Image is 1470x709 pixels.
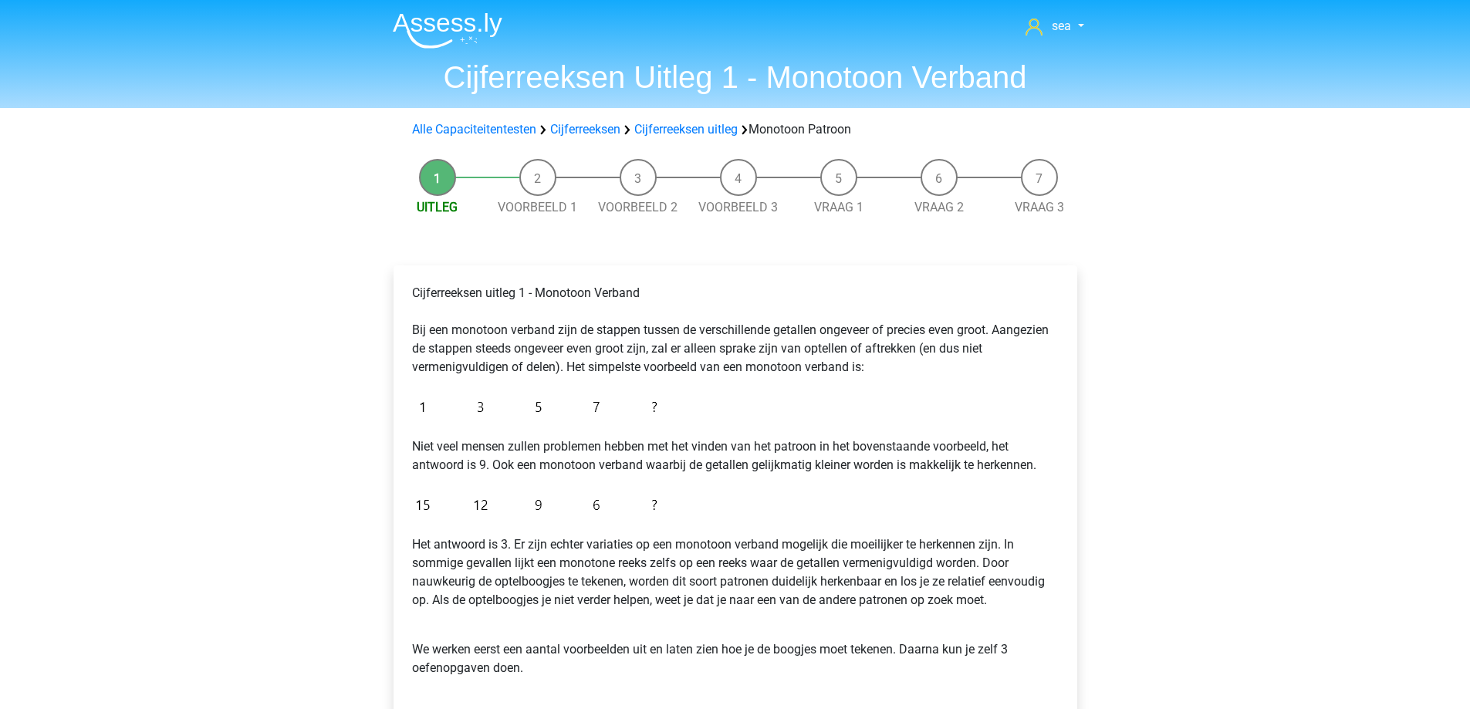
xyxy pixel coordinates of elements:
a: Voorbeeld 3 [698,200,778,214]
p: Niet veel mensen zullen problemen hebben met het vinden van het patroon in het bovenstaande voorb... [412,437,1059,474]
p: Het antwoord is 3. Er zijn echter variaties op een monotoon verband mogelijk die moeilijker te he... [412,535,1059,609]
a: sea [1019,17,1090,35]
p: We werken eerst een aantal voorbeelden uit en laten zien hoe je de boogjes moet tekenen. Daarna k... [412,622,1059,677]
p: Cijferreeksen uitleg 1 - Monotoon Verband Bij een monotoon verband zijn de stappen tussen de vers... [412,284,1059,376]
a: Cijferreeksen uitleg [634,122,738,137]
a: Alle Capaciteitentesten [412,122,536,137]
span: sea [1052,19,1071,33]
a: Voorbeeld 1 [498,200,577,214]
a: Vraag 2 [914,200,964,214]
a: Voorbeeld 2 [598,200,678,214]
a: Vraag 1 [814,200,863,214]
img: Assessly [393,12,502,49]
img: Figure sequences Example 1.png [412,389,665,425]
img: Figure sequences Example 2.png [412,487,665,523]
a: Uitleg [417,200,458,214]
a: Vraag 3 [1015,200,1064,214]
h1: Cijferreeksen Uitleg 1 - Monotoon Verband [380,59,1090,96]
a: Cijferreeksen [550,122,620,137]
div: Monotoon Patroon [406,120,1065,139]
